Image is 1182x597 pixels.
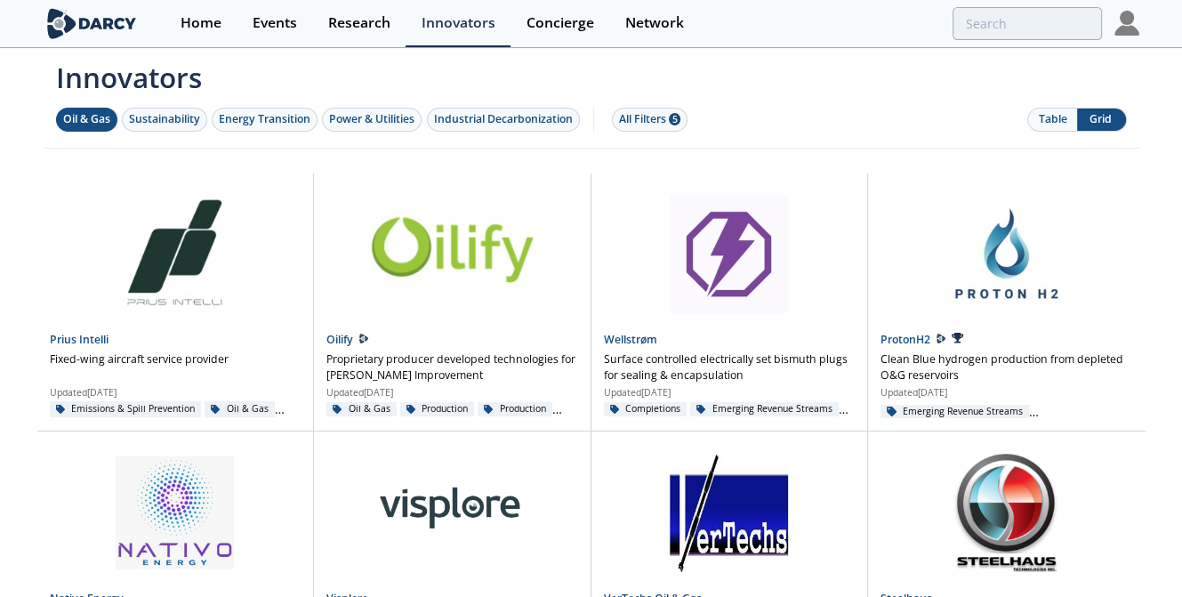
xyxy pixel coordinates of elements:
[50,401,202,417] div: Emissions & Spill Prevention
[122,108,207,132] button: Sustainability
[604,386,856,400] p: Updated [DATE]
[50,386,302,400] p: Updated [DATE]
[880,332,933,347] a: ProtonH2
[880,405,1029,419] div: Emerging Revenue Streams
[44,8,141,39] img: logo-wide.svg
[219,111,310,127] div: Energy Transition
[63,111,110,127] div: Oil & Gas
[181,16,221,30] div: Home
[400,402,475,416] div: Production
[953,7,1102,40] input: Advanced Search
[880,351,1133,384] p: Clean Blue hydrogen production from depleted O&G reservoirs
[1077,109,1126,131] button: Grid
[205,401,275,417] div: Oil & Gas
[322,108,422,132] button: Power & Utilities
[329,111,414,127] div: Power & Utilities
[690,402,839,416] div: Emerging Revenue Streams
[326,332,356,347] a: Oilify
[129,111,200,127] div: Sustainability
[427,108,580,132] button: Industrial Decarbonization
[328,16,390,30] div: Research
[326,351,578,384] p: Proprietary producer developed technologies for [PERSON_NAME] Improvement
[880,386,1133,400] p: Updated [DATE]
[359,334,369,343] img: Darcy Presenter
[669,113,680,125] span: 5
[625,16,684,30] div: Network
[619,111,680,127] div: All Filters
[937,334,946,343] img: Darcy Presenter
[604,332,657,347] a: Wellstrøm
[612,108,687,132] button: All Filters 5
[1114,11,1139,36] img: Profile
[44,50,1139,98] span: Innovators
[434,111,573,127] div: Industrial Decarbonization
[326,386,578,400] p: Updated [DATE]
[478,402,552,416] div: Production
[253,16,297,30] div: Events
[604,402,687,416] div: Completions
[56,108,117,132] button: Oil & Gas
[50,351,229,367] p: Fixed-wing aircraft service provider
[326,402,397,416] div: Oil & Gas
[212,108,318,132] button: Energy Transition
[604,351,856,384] p: Surface controlled electrically set bismuth plugs for sealing & encapsulation
[1028,109,1077,131] button: Table
[50,332,109,347] a: Prius Intelli
[527,16,594,30] div: Concierge
[422,16,495,30] div: Innovators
